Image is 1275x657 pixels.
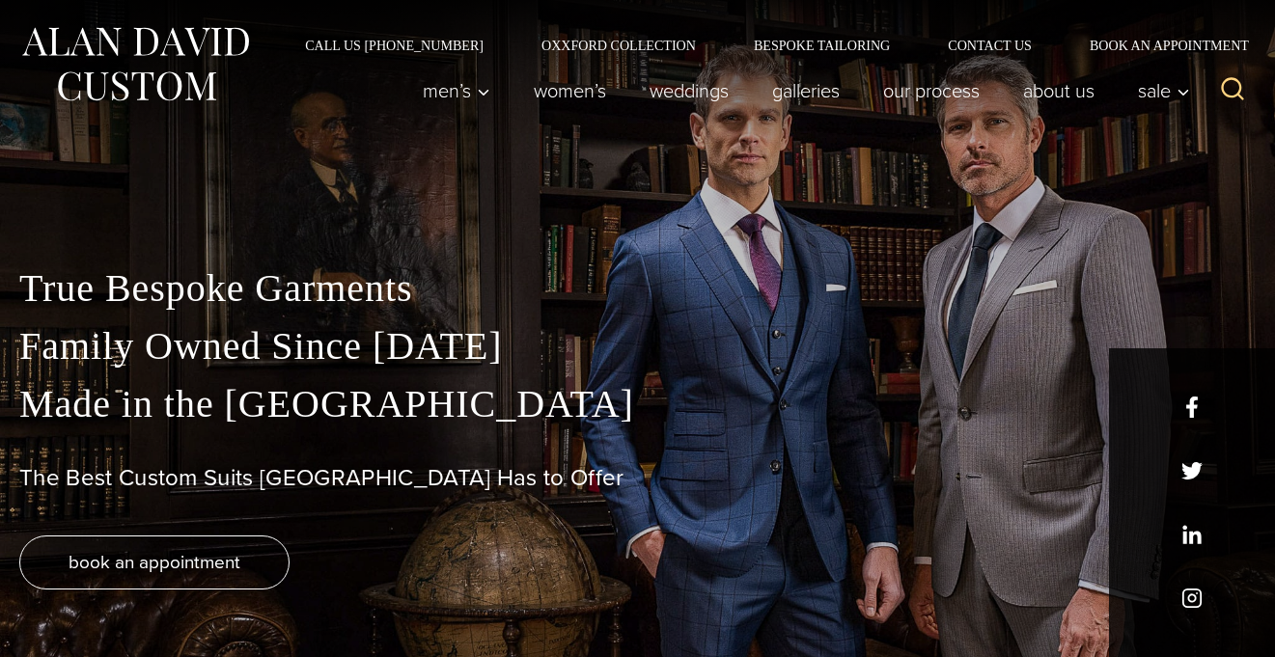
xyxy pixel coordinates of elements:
[513,39,725,52] a: Oxxford Collection
[19,21,251,107] img: Alan David Custom
[19,260,1256,433] p: True Bespoke Garments Family Owned Since [DATE] Made in the [GEOGRAPHIC_DATA]
[1061,39,1256,52] a: Book an Appointment
[862,71,1002,110] a: Our Process
[919,39,1061,52] a: Contact Us
[751,71,862,110] a: Galleries
[19,464,1256,492] h1: The Best Custom Suits [GEOGRAPHIC_DATA] Has to Offer
[1138,81,1190,100] span: Sale
[69,548,240,576] span: book an appointment
[1209,68,1256,114] button: View Search Form
[725,39,919,52] a: Bespoke Tailoring
[423,81,490,100] span: Men’s
[402,71,1201,110] nav: Primary Navigation
[19,535,290,589] a: book an appointment
[628,71,751,110] a: weddings
[1002,71,1117,110] a: About Us
[276,39,1256,52] nav: Secondary Navigation
[276,39,513,52] a: Call Us [PHONE_NUMBER]
[513,71,628,110] a: Women’s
